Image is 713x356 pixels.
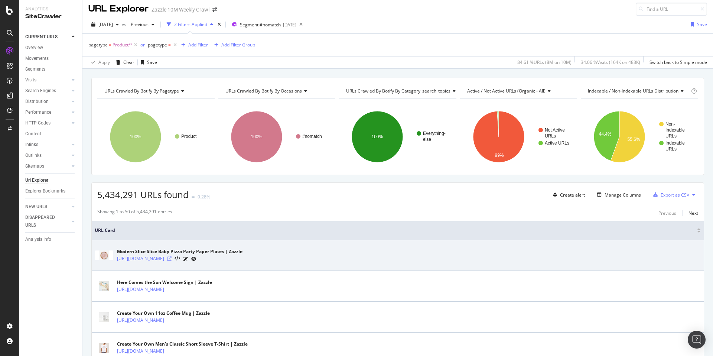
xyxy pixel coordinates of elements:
h4: Active / Not Active URLs [466,85,571,97]
div: Sitemaps [25,162,44,170]
div: Manage Columns [605,192,641,198]
div: Switch back to Simple mode [649,59,707,65]
div: times [216,21,222,28]
button: Create alert [550,189,585,201]
a: [URL][DOMAIN_NAME] [117,347,164,355]
text: 99% [495,153,504,158]
span: 2025 Aug. 1st [98,21,113,27]
div: Visits [25,76,36,84]
div: Export as CSV [661,192,689,198]
text: Non- [665,122,675,127]
button: Add Filter [178,41,208,49]
a: Explorer Bookmarks [25,187,77,195]
span: pagetype [88,42,108,48]
a: CURRENT URLS [25,33,69,41]
a: Content [25,130,77,138]
text: URLs [545,133,556,139]
span: Previous [128,21,149,27]
img: main image [95,343,113,353]
svg: A chart. [339,104,455,169]
a: Analysis Info [25,236,77,243]
a: Inlinks [25,141,69,149]
span: URLs Crawled By Botify By pagetype [104,88,179,94]
div: Add Filter [188,42,208,48]
text: 100% [130,134,141,139]
svg: A chart. [460,104,577,169]
button: Manage Columns [594,190,641,199]
span: Active / Not Active URLs (organic - all) [467,88,546,94]
div: Content [25,130,41,138]
a: Movements [25,55,77,62]
div: Distribution [25,98,49,106]
img: main image [95,281,113,291]
div: Modern Slice Slice Baby Pizza Party Paper Plates | Zazzle [117,248,242,255]
h4: Indexable / Non-Indexable URLs Distribution [586,85,690,97]
button: Previous [128,19,157,30]
div: Url Explorer [25,177,48,184]
div: Clear [123,59,134,65]
span: Indexable / Non-Indexable URLs distribution [588,88,678,94]
div: Analytics [25,6,76,12]
a: [URL][DOMAIN_NAME] [117,255,164,262]
a: Segments [25,65,77,73]
div: Save [147,59,157,65]
img: Equal [192,196,195,198]
a: AI Url Details [183,255,188,263]
span: 5,434,291 URLs found [97,188,189,201]
a: [URL][DOMAIN_NAME] [117,286,164,293]
div: Create Your Own Men's Classic Short Sleeve T-Shirt | Zazzle [117,341,248,347]
a: DISAPPEARED URLS [25,214,69,229]
text: Indexable [665,127,685,133]
input: Find a URL [636,3,707,16]
span: Segment: #nomatch [240,22,281,28]
svg: A chart. [97,104,214,169]
button: Next [688,208,698,217]
div: Save [697,21,707,27]
text: else [423,137,431,142]
a: Url Explorer [25,177,77,184]
div: Open Intercom Messenger [688,331,706,349]
div: Outlinks [25,152,42,159]
span: = [109,42,111,48]
svg: A chart. [218,104,335,169]
div: Create Your Own 11oz Coffee Mug | Zazzle [117,310,210,317]
a: NEW URLS [25,203,69,211]
a: Visit Online Page [167,256,172,261]
a: Overview [25,44,77,52]
div: Segments [25,65,45,73]
div: Performance [25,109,51,116]
text: 100% [251,134,262,139]
button: 2 Filters Applied [164,19,216,30]
svg: A chart. [581,104,698,169]
div: arrow-right-arrow-left [212,7,217,12]
h4: URLs Crawled By Botify By occasions [224,85,329,97]
div: Zazzle 10M Weekly Crawl [152,6,209,13]
div: Here Comes the Son Welcome Sign | Zazzle [117,279,212,286]
text: URLs [665,146,677,152]
div: Next [688,210,698,216]
a: HTTP Codes [25,119,69,127]
span: pagetype [148,42,167,48]
button: Save [138,56,157,68]
button: or [140,41,145,48]
span: URLs Crawled By Botify By category_search_topics [346,88,450,94]
div: DISAPPEARED URLS [25,214,63,229]
text: 44.4% [599,132,612,137]
div: 84.61 % URLs ( 8M on 10M ) [517,59,572,65]
a: Distribution [25,98,69,106]
text: Not Active [545,127,565,133]
button: [DATE] [88,19,122,30]
div: Add Filter Group [221,42,255,48]
div: Showing 1 to 50 of 5,434,291 entries [97,208,172,217]
text: Indexable [665,140,685,146]
button: Add Filter Group [211,41,255,49]
button: Switch back to Simple mode [647,56,707,68]
text: #nomatch [302,134,322,139]
div: Create alert [560,192,585,198]
div: Analysis Info [25,236,51,243]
